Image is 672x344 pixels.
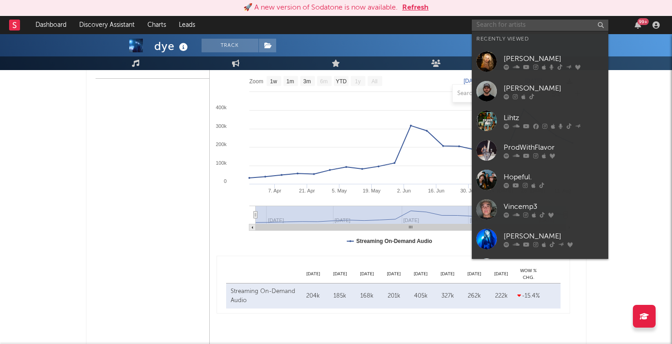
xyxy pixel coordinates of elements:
text: 1m [286,78,294,85]
div: ProdWithFlavor [504,142,604,153]
div: 327k [436,292,459,301]
div: 222k [490,292,512,301]
a: Dashboard [29,16,73,34]
text: 19. May [363,188,381,193]
a: [PERSON_NAME] [472,224,608,254]
text: 3m [303,78,311,85]
div: 99 + [637,18,649,25]
a: Vincemp3 [472,195,608,224]
div: Lihtz [504,112,604,123]
text: 0 [223,178,226,184]
div: 185k [329,292,351,301]
a: [PERSON_NAME] [472,76,608,106]
div: [DATE] [407,271,434,278]
div: -15.4 % [517,292,540,301]
div: [DATE] [354,271,380,278]
div: dye [154,39,190,54]
div: Hopeful. [504,172,604,182]
text: [DATE] [464,78,481,84]
a: ProdWithFlavor [472,136,608,165]
div: WoW % Chg. [515,268,542,281]
div: [PERSON_NAME] [504,83,604,94]
div: 201k [383,292,405,301]
text: 16. Jun [428,188,444,193]
text: 5. May [332,188,347,193]
button: Refresh [402,2,429,13]
text: 200k [216,142,227,147]
div: [DATE] [434,271,461,278]
div: 405k [409,292,432,301]
div: 262k [463,292,485,301]
text: 30. Jun [460,188,476,193]
div: [DATE] [300,271,327,278]
div: [DATE] [488,271,515,278]
input: Search for artists [472,20,608,31]
text: 1w [270,78,277,85]
div: 🚀 A new version of Sodatone is now available. [243,2,398,13]
input: Search by song name or URL [453,90,549,97]
button: Track [202,39,258,52]
text: 7. Apr [268,188,281,193]
a: Discovery Assistant [73,16,141,34]
a: Hopeful. [472,165,608,195]
text: 6m [320,78,328,85]
div: Vincemp3 [504,201,604,212]
a: [PERSON_NAME] [472,47,608,76]
a: Lihtz [472,106,608,136]
div: 168k [356,292,378,301]
div: [DATE] [327,271,354,278]
text: Streaming On-Demand Audio [356,238,432,244]
text: 21. Apr [299,188,315,193]
div: [PERSON_NAME] [504,53,604,64]
text: 300k [216,123,227,129]
text: All [371,78,377,85]
div: Streaming On-Demand Audio [231,287,298,305]
text: 100k [216,160,227,166]
text: 1y [355,78,361,85]
a: Charts [141,16,172,34]
a: Leads [172,16,202,34]
div: Recently Viewed [476,34,604,45]
div: 204k [302,292,324,301]
div: [DATE] [461,271,488,278]
div: [DATE] [380,271,407,278]
button: 99+ [635,21,641,29]
div: [PERSON_NAME] [504,231,604,242]
a: phreshboyswag [472,254,608,283]
text: Zoom [249,78,263,85]
text: 2. Jun [397,188,410,193]
text: YTD [335,78,346,85]
text: 400k [216,105,227,110]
